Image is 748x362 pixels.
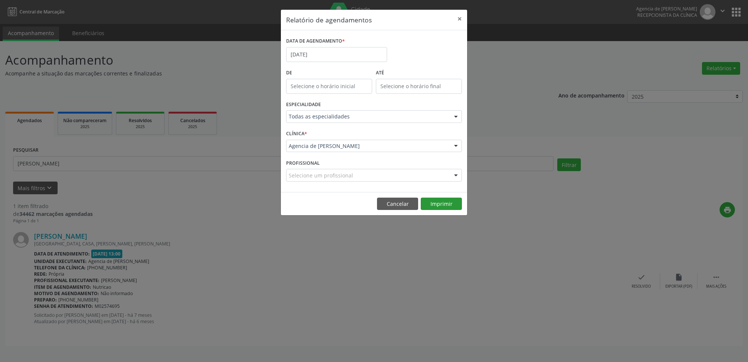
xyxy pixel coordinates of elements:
[286,157,320,169] label: PROFISSIONAL
[286,99,321,111] label: ESPECIALIDADE
[286,79,372,94] input: Selecione o horário inicial
[286,35,345,47] label: DATA DE AGENDAMENTO
[289,171,353,179] span: Selecione um profissional
[452,10,467,28] button: Close
[377,198,418,210] button: Cancelar
[286,128,307,140] label: CLÍNICA
[289,142,447,150] span: Agencia de [PERSON_NAME]
[289,113,447,120] span: Todas as especialidades
[286,67,372,79] label: De
[376,79,462,94] input: Selecione o horário final
[376,67,462,79] label: ATÉ
[421,198,462,210] button: Imprimir
[286,15,372,25] h5: Relatório de agendamentos
[286,47,387,62] input: Selecione uma data ou intervalo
